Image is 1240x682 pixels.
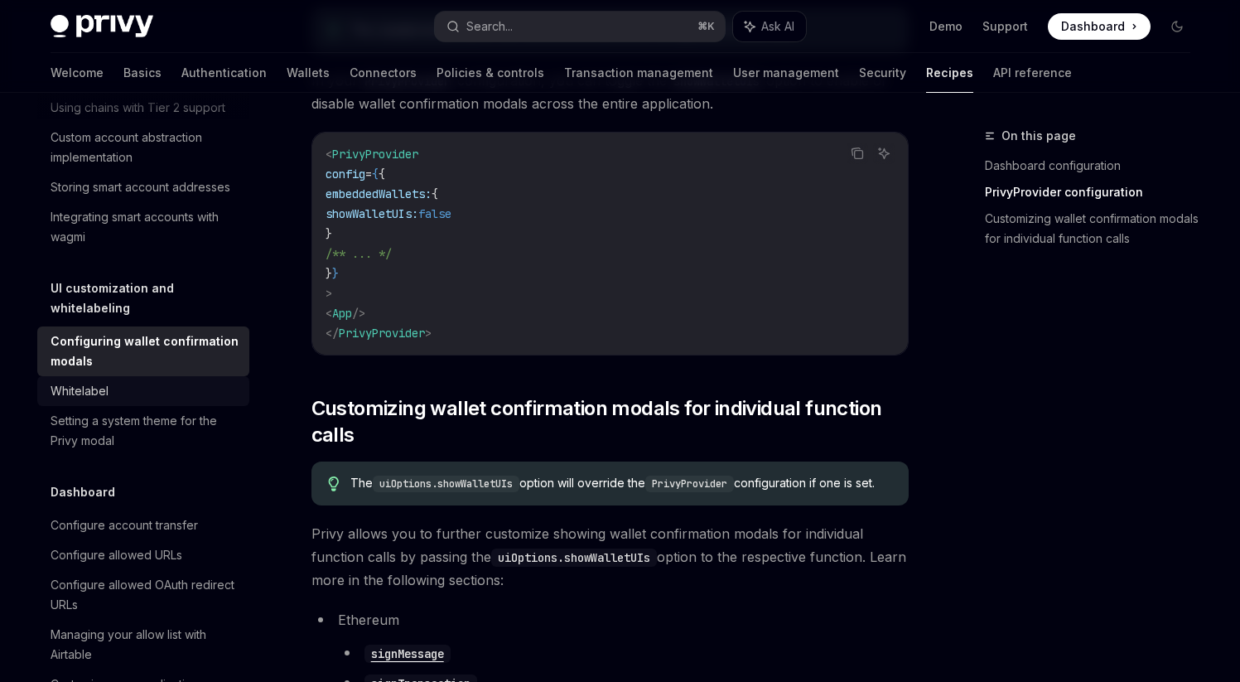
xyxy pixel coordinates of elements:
h5: UI customization and whitelabeling [51,278,249,318]
a: Configure allowed OAuth redirect URLs [37,570,249,620]
h5: Dashboard [51,482,115,502]
code: uiOptions.showWalletUIs [491,549,657,567]
span: ⌘ K [697,20,715,33]
span: < [326,147,332,162]
span: Ask AI [761,18,794,35]
span: } [326,226,332,241]
a: signMessage [364,645,451,661]
a: Transaction management [564,53,713,93]
div: Setting a system theme for the Privy modal [51,411,239,451]
a: Welcome [51,53,104,93]
span: embeddedWallets: [326,186,432,201]
a: Demo [929,18,963,35]
span: On this page [1001,126,1076,146]
div: Whitelabel [51,381,109,401]
code: uiOptions.showWalletUIs [373,476,519,492]
a: Policies & controls [437,53,544,93]
button: Search...⌘K [435,12,725,41]
a: User management [733,53,839,93]
span: PrivyProvider [339,326,425,341]
div: Managing your allow list with Airtable [51,625,239,665]
span: < [326,306,332,321]
span: > [326,286,332,301]
span: Customizing wallet confirmation modals for individual function calls [311,395,909,448]
a: Managing your allow list with Airtable [37,620,249,670]
span: } [332,266,339,281]
div: Configure account transfer [51,515,198,535]
a: Dashboard [1048,13,1151,40]
div: Integrating smart accounts with wagmi [51,207,239,247]
a: Connectors [350,53,417,93]
a: Whitelabel [37,376,249,406]
span: /> [352,306,365,321]
span: false [418,206,451,221]
a: Setting a system theme for the Privy modal [37,406,249,456]
button: Ask AI [873,143,895,164]
div: Search... [466,17,513,36]
a: Customizing wallet confirmation modals for individual function calls [985,206,1204,252]
img: dark logo [51,15,153,38]
span: Privy allows you to further customize showing wallet confirmation modals for individual function ... [311,522,909,592]
svg: Tip [328,476,340,491]
div: Storing smart account addresses [51,177,230,197]
a: Custom account abstraction implementation [37,123,249,172]
span: { [432,186,438,201]
a: Dashboard configuration [985,152,1204,179]
span: > [425,326,432,341]
a: Basics [123,53,162,93]
code: PrivyProvider [645,476,734,492]
a: PrivyProvider configuration [985,179,1204,206]
a: Support [982,18,1028,35]
span: The option will override the configuration if one is set. [350,475,891,492]
a: Authentication [181,53,267,93]
a: Security [859,53,906,93]
a: Recipes [926,53,973,93]
span: } [326,266,332,281]
a: Configure allowed URLs [37,540,249,570]
div: Configure allowed OAuth redirect URLs [51,575,239,615]
a: Integrating smart accounts with wagmi [37,202,249,252]
a: Storing smart account addresses [37,172,249,202]
span: { [372,167,379,181]
button: Ask AI [733,12,806,41]
span: { [379,167,385,181]
a: Wallets [287,53,330,93]
a: Configure account transfer [37,510,249,540]
a: Configuring wallet confirmation modals [37,326,249,376]
span: config [326,167,365,181]
button: Toggle dark mode [1164,13,1190,40]
button: Copy the contents from the code block [847,143,868,164]
code: signMessage [364,645,451,663]
a: API reference [993,53,1072,93]
span: App [332,306,352,321]
div: Configure allowed URLs [51,545,182,565]
span: showWalletUIs: [326,206,418,221]
span: </ [326,326,339,341]
div: Configuring wallet confirmation modals [51,331,239,371]
span: Dashboard [1061,18,1125,35]
span: PrivyProvider [332,147,418,162]
span: = [365,167,372,181]
div: Custom account abstraction implementation [51,128,239,167]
